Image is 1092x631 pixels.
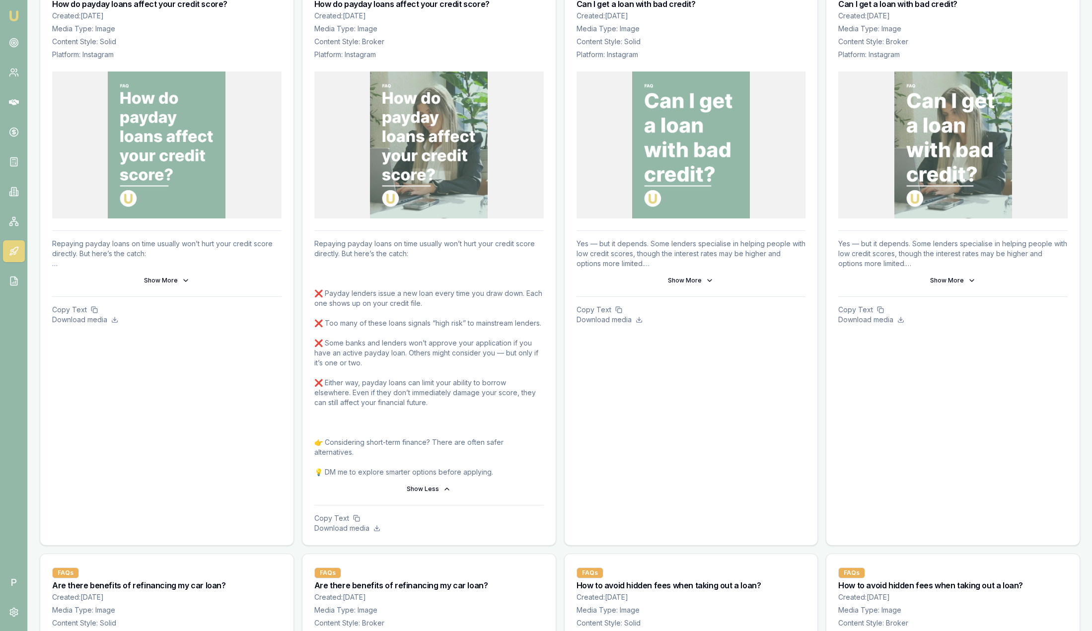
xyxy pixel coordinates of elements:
[3,571,25,593] span: P
[838,592,1068,602] p: Created: [DATE]
[838,605,1068,615] p: Media Type: Image
[577,315,806,325] p: Download media
[314,481,544,497] button: Show Less
[314,618,544,628] p: Content Style: Broker
[577,581,806,589] h3: How to avoid hidden fees when taking out a loan?
[577,567,603,578] div: FAQs
[52,605,282,615] p: Media Type: Image
[838,273,1068,288] button: Show More
[838,305,1068,315] p: Copy Text
[314,523,544,533] p: Download media
[52,592,282,602] p: Created: [DATE]
[52,273,282,288] button: Show More
[577,11,806,21] p: Created: [DATE]
[314,567,341,578] div: FAQs
[314,37,544,47] p: Content Style: Broker
[838,37,1068,47] p: Content Style: Broker
[632,71,750,218] img: Can I get a loan with bad credit?
[838,24,1068,34] p: Media Type: Image
[52,37,282,47] p: Content Style: Solid
[52,239,282,269] p: Repaying payday loans on time usually won’t hurt your credit score directly. But here’s the catch...
[52,11,282,21] p: Created: [DATE]
[838,567,865,578] div: FAQs
[838,581,1068,589] h3: How to avoid hidden fees when taking out a loan?
[577,24,806,34] p: Media Type: Image
[577,50,806,60] p: Platform: Instagram
[894,71,1012,218] img: Can I get a loan with bad credit?
[314,581,544,589] h3: Are there benefits of refinancing my car loan?
[838,239,1068,269] p: Yes — but it depends. Some lenders specialise in helping people with low credit scores, though th...
[108,71,225,218] img: How do payday loans affect your credit score?
[314,513,544,523] p: Copy Text
[52,618,282,628] p: Content Style: Solid
[52,567,79,578] div: FAQs
[52,315,282,325] p: Download media
[577,273,806,288] button: Show More
[370,71,488,218] img: How do payday loans affect your credit score?
[577,618,806,628] p: Content Style: Solid
[838,11,1068,21] p: Created: [DATE]
[314,11,544,21] p: Created: [DATE]
[314,50,544,60] p: Platform: Instagram
[577,605,806,615] p: Media Type: Image
[314,592,544,602] p: Created: [DATE]
[577,37,806,47] p: Content Style: Solid
[52,305,282,315] p: Copy Text
[838,315,1068,325] p: Download media
[314,24,544,34] p: Media Type: Image
[52,50,282,60] p: Platform: Instagram
[52,24,282,34] p: Media Type: Image
[838,50,1068,60] p: Platform: Instagram
[577,592,806,602] p: Created: [DATE]
[314,605,544,615] p: Media Type: Image
[52,581,282,589] h3: Are there benefits of refinancing my car loan?
[8,10,20,22] img: emu-icon-u.png
[314,239,544,477] p: Repaying payday loans on time usually won’t hurt your credit score directly. But here’s the catch...
[577,239,806,269] p: Yes — but it depends. Some lenders specialise in helping people with low credit scores, though th...
[577,305,806,315] p: Copy Text
[838,618,1068,628] p: Content Style: Broker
